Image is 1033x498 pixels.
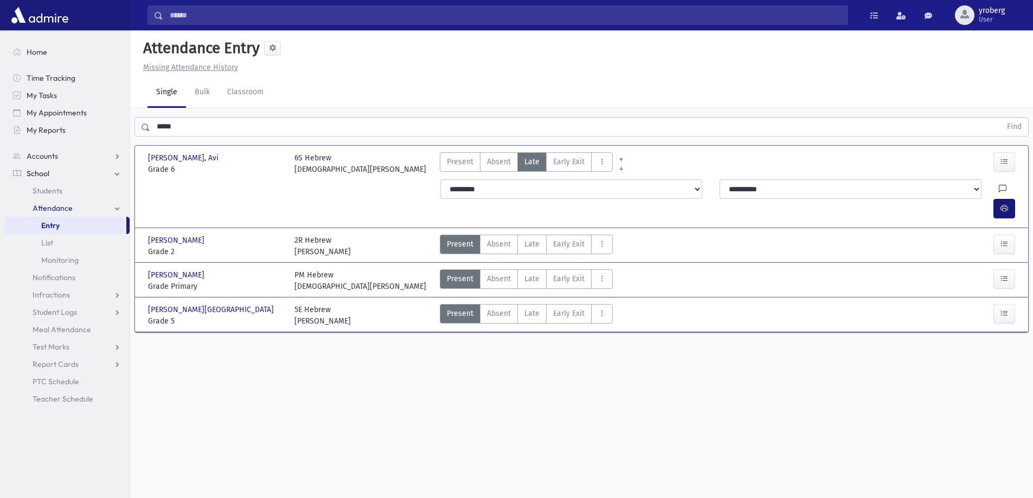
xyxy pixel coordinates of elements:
[148,235,207,246] span: [PERSON_NAME]
[4,147,130,165] a: Accounts
[33,394,93,404] span: Teacher Schedule
[553,273,585,284] span: Early Exit
[4,234,130,251] a: List
[27,125,66,135] span: My Reports
[4,355,130,373] a: Report Cards
[4,69,130,87] a: Time Tracking
[186,77,219,108] a: Bulk
[294,304,351,327] div: 5E Hebrew [PERSON_NAME]
[4,251,130,269] a: Monitoring
[553,238,585,250] span: Early Exit
[27,47,47,57] span: Home
[4,303,130,321] a: Student Logs
[147,77,186,108] a: Single
[33,377,79,386] span: PTC Schedule
[219,77,272,108] a: Classroom
[148,315,284,327] span: Grade 5
[27,90,57,100] span: My Tasks
[4,338,130,355] a: Test Marks
[33,203,73,213] span: Attendance
[148,152,221,164] span: [PERSON_NAME], Avi
[553,308,585,319] span: Early Exit
[27,169,49,178] span: School
[4,269,130,286] a: Notifications
[4,199,130,217] a: Attendance
[487,273,511,284] span: Absent
[524,156,540,167] span: Late
[33,290,70,300] span: Infractions
[4,87,130,104] a: My Tasks
[447,156,473,167] span: Present
[148,164,284,175] span: Grade 6
[447,238,473,250] span: Present
[524,308,540,319] span: Late
[4,217,126,234] a: Entry
[33,342,69,352] span: Test Marks
[33,186,62,196] span: Students
[979,7,1005,15] span: yroberg
[1000,118,1028,136] button: Find
[487,238,511,250] span: Absent
[487,156,511,167] span: Absent
[4,182,130,199] a: Students
[4,321,130,338] a: Meal Attendance
[440,304,613,327] div: AttTypes
[163,5,848,25] input: Search
[447,308,473,319] span: Present
[487,308,511,319] span: Absent
[440,152,613,175] div: AttTypes
[139,39,260,57] h5: Attendance Entry
[440,269,613,292] div: AttTypes
[148,269,207,281] span: [PERSON_NAME]
[27,151,58,161] span: Accounts
[294,269,426,292] div: PM Hebrew [DEMOGRAPHIC_DATA][PERSON_NAME]
[4,286,130,303] a: Infractions
[440,235,613,257] div: AttTypes
[41,255,79,265] span: Monitoring
[41,238,53,248] span: List
[979,15,1005,24] span: User
[4,43,130,61] a: Home
[143,63,238,72] u: Missing Attendance History
[27,108,87,118] span: My Appointments
[148,281,284,292] span: Grade Primary
[294,235,351,257] div: 2R Hebrew [PERSON_NAME]
[524,238,540,250] span: Late
[148,304,276,315] span: [PERSON_NAME][GEOGRAPHIC_DATA]
[524,273,540,284] span: Late
[4,373,130,390] a: PTC Schedule
[33,325,91,334] span: Meal Attendance
[148,246,284,257] span: Grade 2
[33,273,75,282] span: Notifications
[294,152,426,175] div: 6S Hebrew [DEMOGRAPHIC_DATA][PERSON_NAME]
[9,4,71,26] img: AdmirePro
[4,121,130,139] a: My Reports
[139,63,238,72] a: Missing Attendance History
[41,221,60,230] span: Entry
[447,273,473,284] span: Present
[4,390,130,408] a: Teacher Schedule
[4,104,130,121] a: My Appointments
[4,165,130,182] a: School
[33,359,79,369] span: Report Cards
[553,156,585,167] span: Early Exit
[33,307,77,317] span: Student Logs
[27,73,75,83] span: Time Tracking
